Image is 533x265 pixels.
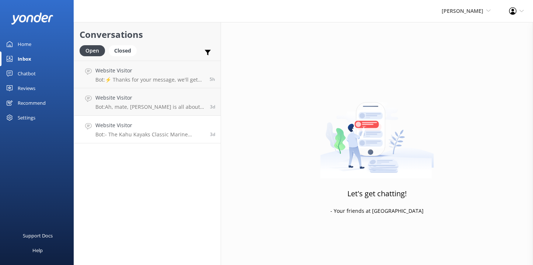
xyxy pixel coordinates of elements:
[80,28,215,42] h2: Conversations
[210,104,215,110] span: Oct 03 2025 07:29pm (UTC +13:00) Pacific/Auckland
[95,121,204,129] h4: Website Visitor
[347,188,407,200] h3: Let's get chatting!
[95,76,204,83] p: Bot: ⚡ Thanks for your message, we'll get back to you as soon as we can. You're also welcome to k...
[80,46,109,54] a: Open
[95,94,204,102] h4: Website Visitor
[80,45,105,56] div: Open
[95,104,204,110] p: Bot: Ah, mate, [PERSON_NAME] is all about sharing the magic of [PERSON_NAME] with a bit of Kiwi f...
[330,207,424,215] p: - Your friends at [GEOGRAPHIC_DATA]
[210,76,215,82] span: Oct 07 2025 10:46am (UTC +13:00) Pacific/Auckland
[18,37,31,51] div: Home
[442,7,483,14] span: [PERSON_NAME]
[11,12,53,25] img: yonder-white-logo.png
[210,131,215,137] span: Oct 03 2025 07:28pm (UTC +13:00) Pacific/Auckland
[23,228,53,243] div: Support Docs
[18,81,35,96] div: Reviews
[95,67,204,75] h4: Website Visitor
[18,110,35,125] div: Settings
[74,88,221,116] a: Website VisitorBot:Ah, mate, [PERSON_NAME] is all about sharing the magic of [PERSON_NAME] with a...
[18,96,46,110] div: Recommend
[18,66,36,81] div: Chatbot
[95,131,204,138] p: Bot: - The Kahu Kayaks Classic Marine Reserve Guided Tour is a popular full-day trip through [PER...
[74,61,221,88] a: Website VisitorBot:⚡ Thanks for your message, we'll get back to you as soon as we can. You're als...
[109,45,137,56] div: Closed
[320,87,434,179] img: artwork of a man stealing a conversation from at giant smartphone
[74,116,221,143] a: Website VisitorBot:- The Kahu Kayaks Classic Marine Reserve Guided Tour is a popular full-day tri...
[18,51,31,66] div: Inbox
[109,46,140,54] a: Closed
[32,243,43,258] div: Help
